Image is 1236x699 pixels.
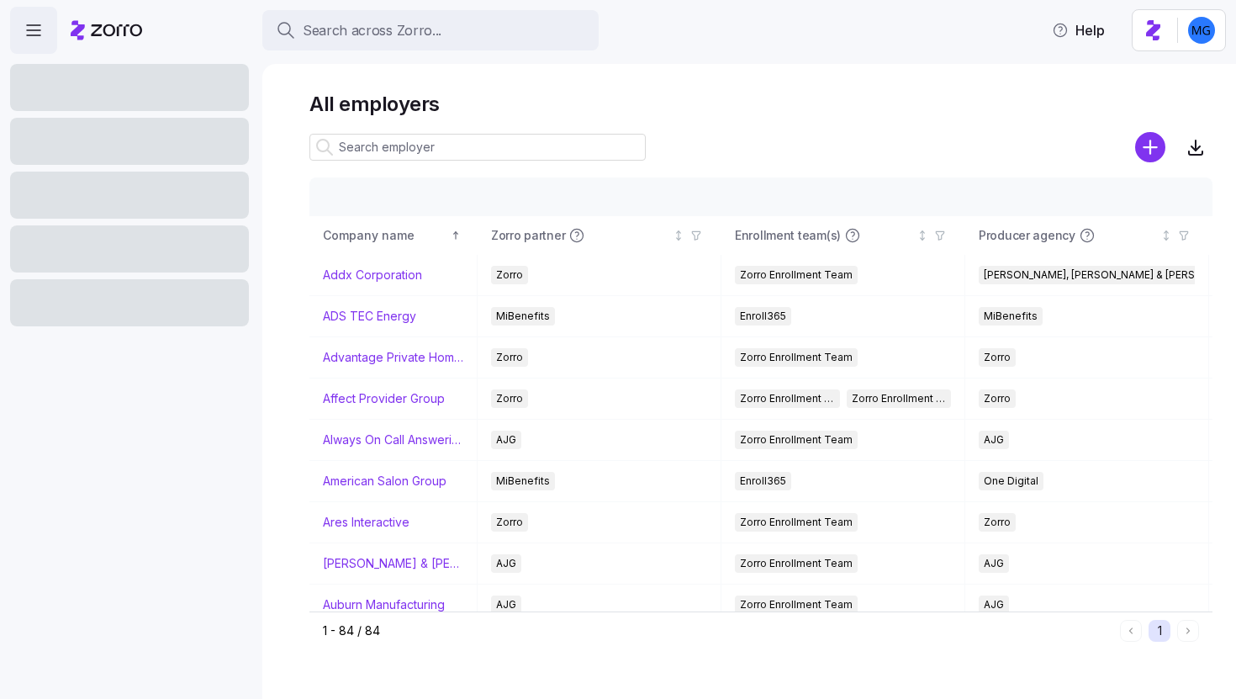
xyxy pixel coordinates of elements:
span: Help [1052,20,1105,40]
th: Producer agencyNot sorted [965,216,1209,255]
span: MiBenefits [496,307,550,326]
div: Not sorted [916,230,928,241]
span: Zorro Enrollment Experts [852,389,947,408]
img: 61c362f0e1d336c60eacb74ec9823875 [1188,17,1215,44]
span: MiBenefits [984,307,1038,326]
span: Zorro Enrollment Team [740,348,853,367]
a: ADS TEC Energy [323,308,416,325]
span: Zorro Enrollment Team [740,554,853,573]
a: Advantage Private Home Care [323,349,463,366]
th: Company nameSorted ascending [309,216,478,255]
span: Zorro [496,348,523,367]
span: AJG [496,554,516,573]
button: Next page [1177,620,1199,642]
div: Company name [323,226,447,245]
span: One Digital [984,472,1038,490]
span: Zorro [496,513,523,532]
a: Affect Provider Group [323,390,445,407]
span: Zorro partner [491,227,565,244]
span: Enroll365 [740,307,786,326]
input: Search employer [309,134,646,161]
a: Always On Call Answering Service [323,432,463,448]
span: Zorro Enrollment Team [740,389,835,408]
a: [PERSON_NAME] & [PERSON_NAME]'s [323,555,463,572]
svg: add icon [1135,132,1165,162]
span: Zorro [984,348,1011,367]
button: 1 [1149,620,1170,642]
span: Zorro Enrollment Team [740,431,853,449]
span: MiBenefits [496,472,550,490]
th: Zorro partnerNot sorted [478,216,721,255]
span: Enrollment team(s) [735,227,841,244]
th: Enrollment team(s)Not sorted [721,216,965,255]
div: Not sorted [673,230,684,241]
span: Zorro Enrollment Team [740,596,853,614]
span: Zorro [496,389,523,408]
span: Zorro Enrollment Team [740,513,853,532]
span: AJG [496,431,516,449]
a: Addx Corporation [323,267,422,283]
span: Zorro [496,266,523,284]
button: Search across Zorro... [262,10,599,50]
span: AJG [984,554,1004,573]
span: AJG [984,596,1004,614]
span: Zorro [984,513,1011,532]
span: Zorro [984,389,1011,408]
div: Not sorted [1160,230,1172,241]
h1: All employers [309,91,1212,117]
span: Search across Zorro... [303,20,441,41]
button: Help [1038,13,1118,47]
a: Ares Interactive [323,514,409,531]
div: Sorted ascending [450,230,462,241]
span: AJG [496,596,516,614]
span: Zorro Enrollment Team [740,266,853,284]
a: American Salon Group [323,473,446,490]
div: 1 - 84 / 84 [323,622,1113,639]
span: Enroll365 [740,472,786,490]
a: Auburn Manufacturing [323,596,445,613]
span: AJG [984,431,1004,449]
button: Previous page [1120,620,1142,642]
span: Producer agency [979,227,1075,244]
